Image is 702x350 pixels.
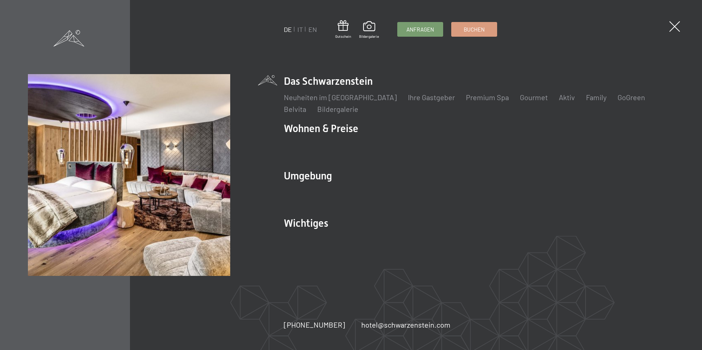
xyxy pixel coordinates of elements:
[520,93,548,102] a: Gourmet
[361,320,450,330] a: hotel@schwarzenstein.com
[308,25,317,33] a: EN
[618,93,645,102] a: GoGreen
[284,105,306,113] a: Belvita
[452,22,497,36] a: Buchen
[464,26,485,33] span: Buchen
[335,20,351,39] a: Gutschein
[335,34,351,39] span: Gutschein
[406,26,434,33] span: Anfragen
[398,22,443,36] a: Anfragen
[317,105,358,113] a: Bildergalerie
[284,320,345,329] span: [PHONE_NUMBER]
[284,93,397,102] a: Neuheiten im [GEOGRAPHIC_DATA]
[284,320,345,330] a: [PHONE_NUMBER]
[359,21,379,39] a: Bildergalerie
[466,93,509,102] a: Premium Spa
[408,93,455,102] a: Ihre Gastgeber
[586,93,607,102] a: Family
[559,93,575,102] a: Aktiv
[359,34,379,39] span: Bildergalerie
[284,25,292,33] a: DE
[297,25,303,33] a: IT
